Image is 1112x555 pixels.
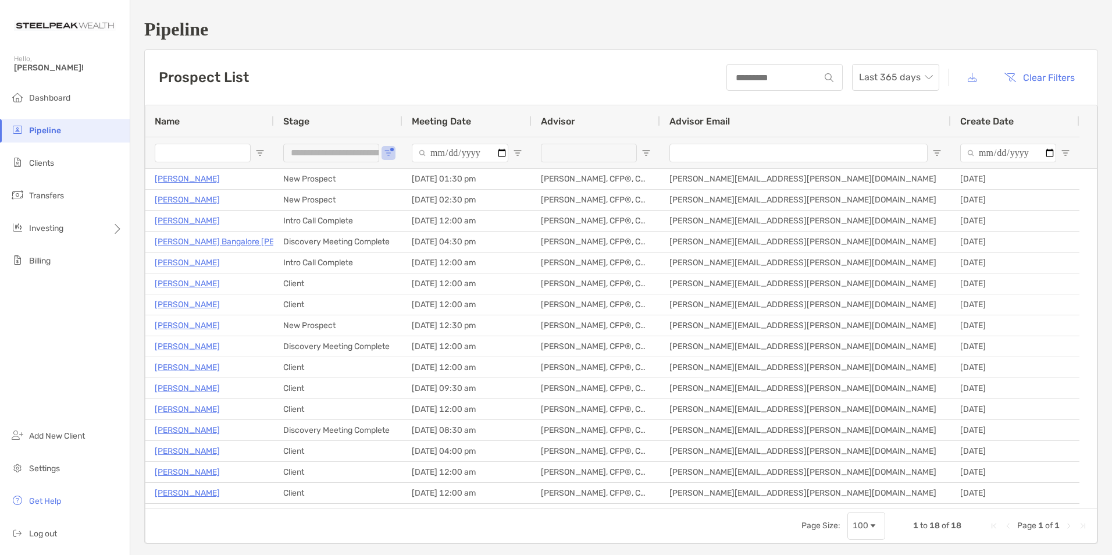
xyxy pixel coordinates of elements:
[274,420,402,440] div: Discovery Meeting Complete
[402,294,532,315] div: [DATE] 12:00 am
[929,521,940,531] span: 18
[274,315,402,336] div: New Prospect
[951,504,1079,524] div: [DATE]
[274,483,402,503] div: Client
[1017,521,1036,531] span: Page
[274,504,402,524] div: Client
[532,211,660,231] div: [PERSON_NAME], CFP®, CDFA®
[155,297,220,312] p: [PERSON_NAME]
[660,232,951,252] div: [PERSON_NAME][EMAIL_ADDRESS][PERSON_NAME][DOMAIN_NAME]
[155,193,220,207] a: [PERSON_NAME]
[155,444,220,458] a: [PERSON_NAME]
[989,521,999,531] div: First Page
[155,465,220,479] a: [PERSON_NAME]
[155,486,220,500] p: [PERSON_NAME]
[960,116,1014,127] span: Create Date
[10,526,24,540] img: logout icon
[951,462,1079,482] div: [DATE]
[155,381,220,396] a: [PERSON_NAME]
[1061,148,1070,158] button: Open Filter Menu
[274,336,402,357] div: Discovery Meeting Complete
[1003,521,1013,531] div: Previous Page
[932,148,942,158] button: Open Filter Menu
[155,318,220,333] a: [PERSON_NAME]
[532,273,660,294] div: [PERSON_NAME], CFP®, CDFA®
[274,462,402,482] div: Client
[274,294,402,315] div: Client
[532,315,660,336] div: [PERSON_NAME], CFP®, CDFA®
[669,116,730,127] span: Advisor Email
[660,294,951,315] div: [PERSON_NAME][EMAIL_ADDRESS][PERSON_NAME][DOMAIN_NAME]
[660,315,951,336] div: [PERSON_NAME][EMAIL_ADDRESS][PERSON_NAME][DOMAIN_NAME]
[532,462,660,482] div: [PERSON_NAME], CFP®, CDFA®
[412,144,508,162] input: Meeting Date Filter Input
[144,19,1098,40] h1: Pipeline
[532,483,660,503] div: [PERSON_NAME], CFP®, CDFA®
[951,294,1079,315] div: [DATE]
[29,496,61,506] span: Get Help
[660,483,951,503] div: [PERSON_NAME][EMAIL_ADDRESS][PERSON_NAME][DOMAIN_NAME]
[155,276,220,291] a: [PERSON_NAME]
[951,399,1079,419] div: [DATE]
[274,441,402,461] div: Client
[10,493,24,507] img: get-help icon
[274,190,402,210] div: New Prospect
[532,357,660,378] div: [PERSON_NAME], CFP®, CDFA®
[660,190,951,210] div: [PERSON_NAME][EMAIL_ADDRESS][PERSON_NAME][DOMAIN_NAME]
[155,423,220,437] p: [PERSON_NAME]
[951,483,1079,503] div: [DATE]
[951,357,1079,378] div: [DATE]
[853,521,868,531] div: 100
[402,420,532,440] div: [DATE] 08:30 am
[155,234,326,249] p: [PERSON_NAME] Bangalore [PERSON_NAME]
[532,336,660,357] div: [PERSON_NAME], CFP®, CDFA®
[1054,521,1060,531] span: 1
[942,521,949,531] span: of
[155,214,220,228] a: [PERSON_NAME]
[155,507,220,521] a: [PERSON_NAME]
[402,190,532,210] div: [DATE] 02:30 pm
[155,172,220,186] a: [PERSON_NAME]
[801,521,840,531] div: Page Size:
[859,65,932,90] span: Last 365 days
[402,441,532,461] div: [DATE] 04:00 pm
[29,191,64,201] span: Transfers
[1064,521,1074,531] div: Next Page
[155,402,220,417] p: [PERSON_NAME]
[669,144,928,162] input: Advisor Email Filter Input
[10,90,24,104] img: dashboard icon
[532,441,660,461] div: [PERSON_NAME], CFP®, CDFA®
[29,126,61,136] span: Pipeline
[29,93,70,103] span: Dashboard
[951,169,1079,189] div: [DATE]
[847,512,885,540] div: Page Size
[660,378,951,399] div: [PERSON_NAME][EMAIL_ADDRESS][PERSON_NAME][DOMAIN_NAME]
[1045,521,1053,531] span: of
[10,220,24,234] img: investing icon
[402,378,532,399] div: [DATE] 09:30 am
[541,116,575,127] span: Advisor
[155,360,220,375] a: [PERSON_NAME]
[29,256,51,266] span: Billing
[10,123,24,137] img: pipeline icon
[660,252,951,273] div: [PERSON_NAME][EMAIL_ADDRESS][PERSON_NAME][DOMAIN_NAME]
[10,253,24,267] img: billing icon
[159,69,249,86] h3: Prospect List
[951,378,1079,399] div: [DATE]
[274,232,402,252] div: Discovery Meeting Complete
[274,357,402,378] div: Client
[660,273,951,294] div: [PERSON_NAME][EMAIL_ADDRESS][PERSON_NAME][DOMAIN_NAME]
[660,462,951,482] div: [PERSON_NAME][EMAIL_ADDRESS][PERSON_NAME][DOMAIN_NAME]
[951,420,1079,440] div: [DATE]
[155,255,220,270] p: [PERSON_NAME]
[951,232,1079,252] div: [DATE]
[274,211,402,231] div: Intro Call Complete
[402,357,532,378] div: [DATE] 12:00 am
[10,188,24,202] img: transfers icon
